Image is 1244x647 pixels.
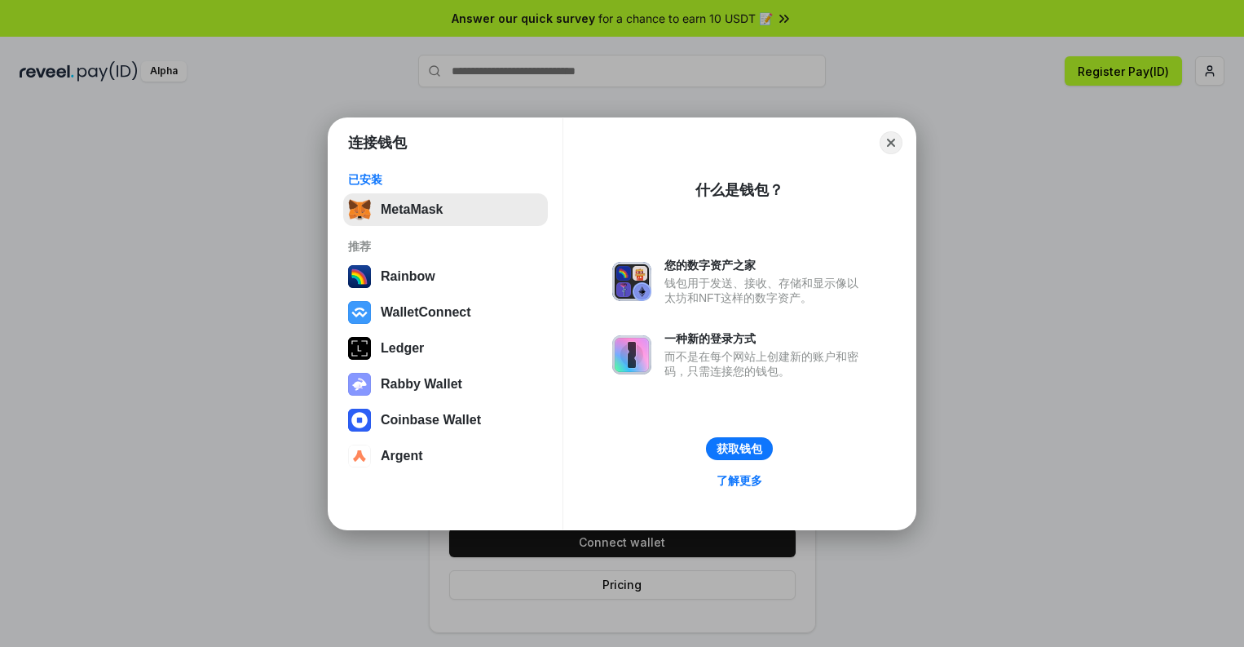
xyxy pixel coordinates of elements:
div: Rainbow [381,269,435,284]
button: Close [880,131,902,154]
button: 获取钱包 [706,437,773,460]
div: 推荐 [348,239,543,254]
div: Argent [381,449,423,463]
button: Rabby Wallet [343,368,548,401]
img: svg+xml,%3Csvg%20fill%3D%22none%22%20height%3D%2233%22%20viewBox%3D%220%200%2035%2033%22%20width%... [348,198,371,221]
button: MetaMask [343,193,548,226]
div: 一种新的登录方式 [664,331,867,346]
div: Coinbase Wallet [381,413,481,428]
img: svg+xml,%3Csvg%20xmlns%3D%22http%3A%2F%2Fwww.w3.org%2F2000%2Fsvg%22%20fill%3D%22none%22%20viewBox... [612,262,651,301]
div: 获取钱包 [717,441,762,456]
button: Argent [343,440,548,472]
div: Rabby Wallet [381,377,462,392]
div: 什么是钱包？ [695,180,783,200]
div: 已安装 [348,172,543,187]
div: 您的数字资产之家 [664,258,867,273]
img: svg+xml,%3Csvg%20width%3D%2228%22%20height%3D%2228%22%20viewBox%3D%220%200%2028%2028%22%20fill%3D... [348,409,371,432]
img: svg+xml,%3Csvg%20width%3D%2228%22%20height%3D%2228%22%20viewBox%3D%220%200%2028%2028%22%20fill%3D... [348,301,371,324]
button: WalletConnect [343,296,548,329]
div: MetaMask [381,202,443,217]
button: Coinbase Wallet [343,404,548,437]
h1: 连接钱包 [348,133,407,153]
button: Rainbow [343,260,548,293]
img: svg+xml,%3Csvg%20width%3D%2228%22%20height%3D%2228%22%20viewBox%3D%220%200%2028%2028%22%20fill%3D... [348,445,371,468]
div: Ledger [381,341,424,356]
img: svg+xml,%3Csvg%20width%3D%22120%22%20height%3D%22120%22%20viewBox%3D%220%200%20120%20120%22%20fil... [348,265,371,288]
button: Ledger [343,332,548,365]
img: svg+xml,%3Csvg%20xmlns%3D%22http%3A%2F%2Fwww.w3.org%2F2000%2Fsvg%22%20fill%3D%22none%22%20viewBox... [612,335,651,374]
img: svg+xml,%3Csvg%20xmlns%3D%22http%3A%2F%2Fwww.w3.org%2F2000%2Fsvg%22%20width%3D%2228%22%20height%3... [348,337,371,360]
a: 了解更多 [707,470,772,491]
div: 而不是在每个网站上创建新的账户和密码，只需连接您的钱包。 [664,349,867,379]
div: 钱包用于发送、接收、存储和显示像以太坊和NFT这样的数字资产。 [664,276,867,305]
div: 了解更多 [717,473,762,488]
div: WalletConnect [381,305,471,320]
img: svg+xml,%3Csvg%20xmlns%3D%22http%3A%2F%2Fwww.w3.org%2F2000%2Fsvg%22%20fill%3D%22none%22%20viewBox... [348,373,371,396]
